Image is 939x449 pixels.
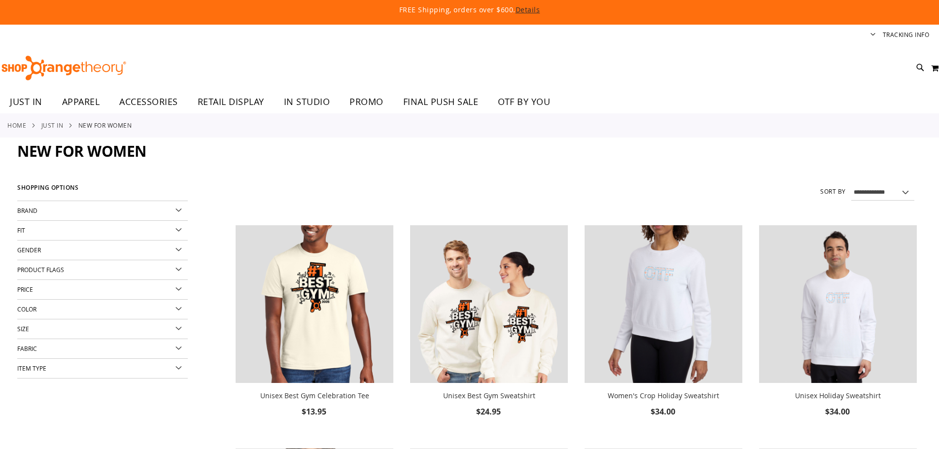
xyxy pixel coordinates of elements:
[17,345,37,352] span: Fabric
[17,319,188,339] div: Size
[109,91,188,113] a: ACCESSORIES
[410,225,568,383] img: Unisex Best Gym Sweatshirt
[17,141,146,161] span: New for Women
[17,305,36,313] span: Color
[17,266,64,274] span: Product Flags
[488,91,560,113] a: OTF BY YOU
[17,241,188,260] div: Gender
[174,5,765,15] p: FREE Shipping, orders over $600.
[443,391,535,400] a: Unisex Best Gym Sweatshirt
[188,91,274,113] a: RETAIL DISPLAY
[17,300,188,319] div: Color
[410,225,568,385] a: Unisex Best Gym Sweatshirt
[870,31,875,40] button: Account menu
[393,91,488,113] a: FINAL PUSH SALE
[198,91,264,113] span: RETAIL DISPLAY
[17,246,41,254] span: Gender
[17,221,188,241] div: Fit
[78,121,132,130] strong: New for Women
[759,225,917,383] img: Unisex Holiday Sweatshirt
[17,260,188,280] div: Product Flags
[17,359,188,379] div: Item Type
[62,91,100,113] span: APPAREL
[10,91,42,113] span: JUST IN
[585,225,742,383] img: Women's Crop Holiday Sweatshirt
[498,91,550,113] span: OTF BY YOU
[754,220,922,444] div: product
[17,226,25,234] span: Fit
[17,180,188,201] strong: Shopping Options
[608,391,719,400] a: Women's Crop Holiday Sweatshirt
[119,91,178,113] span: ACCESSORIES
[17,280,188,300] div: Price
[476,406,502,417] span: $24.95
[405,220,573,444] div: product
[260,391,369,400] a: Unisex Best Gym Celebration Tee
[17,339,188,359] div: Fabric
[825,406,851,417] span: $34.00
[516,5,540,14] a: Details
[17,325,29,333] span: Size
[795,391,881,400] a: Unisex Holiday Sweatshirt
[52,91,110,113] a: APPAREL
[340,91,393,113] a: PROMO
[17,285,33,293] span: Price
[236,225,393,383] img: OTF Unisex Best Gym Tee
[651,406,677,417] span: $34.00
[883,31,930,39] a: Tracking Info
[284,91,330,113] span: IN STUDIO
[17,364,46,372] span: Item Type
[231,220,398,444] div: product
[580,220,747,444] div: product
[236,225,393,385] a: OTF Unisex Best Gym Tee
[274,91,340,113] a: IN STUDIO
[403,91,479,113] span: FINAL PUSH SALE
[41,121,64,130] a: JUST IN
[7,121,26,130] a: Home
[820,187,846,196] label: Sort By
[17,207,37,214] span: Brand
[585,225,742,385] a: Women's Crop Holiday Sweatshirt
[17,201,188,221] div: Brand
[302,406,328,417] span: $13.95
[349,91,383,113] span: PROMO
[759,225,917,385] a: Unisex Holiday Sweatshirt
